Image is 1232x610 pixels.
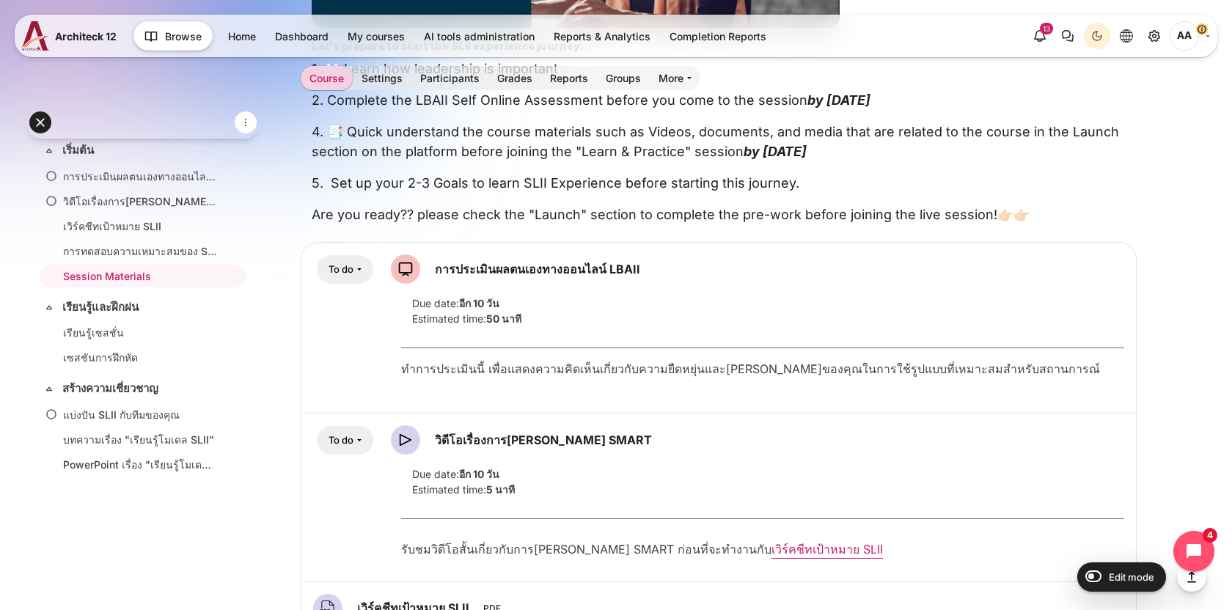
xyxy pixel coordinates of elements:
img: Video Time icon [391,425,420,455]
a: A12 A12 Architeck 12 [22,21,122,51]
div: Show notification window with 13 new notifications [1027,23,1053,49]
a: สร้างความเชี่ยวชาญ [62,381,221,397]
button: To do [317,426,373,455]
a: การประเมินผลตนเองทางออนไลน์ LBAII [435,262,640,276]
span: Collapse [42,381,56,396]
a: Dashboard [266,24,337,48]
a: เวิร์คชีทเป้าหมาย SLII [63,218,217,234]
a: AI tools administration [415,24,543,48]
p: รับชมวิดีโอสั้นเกี่ยวกับการ[PERSON_NAME] SMART ก่อนที่จะทำงานกับ [401,540,1124,558]
span: Aum Aum [1170,21,1199,51]
p: 4. 📑 Quick understand the course materials such as Videos, documents, and media that are related ... [312,122,1126,161]
a: Groups [597,66,650,90]
a: วิดีโอเรื่องการ[PERSON_NAME] SMART [435,433,652,447]
p: 5. Set up your 2-3 Goals to learn SLII Experience before starting this journey. [312,173,1126,193]
div: Estimated time: [401,482,1124,497]
span: Collapse [42,300,56,315]
a: การทดสอบความเหมาะสมของ SLII [63,243,217,259]
a: เรียนรู้เซสชั่น [63,325,217,340]
a: User menu [1170,21,1210,51]
div: 13 [1040,23,1053,34]
a: Completion Reports [661,24,775,48]
button: To do [317,255,373,284]
em: by [DATE] [744,144,807,159]
strong: อีก 10 วัน [459,297,499,309]
div: Dark Mode [1086,25,1108,47]
div: Due date: [401,295,1124,311]
span: Edit mode [1109,571,1154,583]
a: เรียนรู้และฝึกฝน [62,299,221,316]
button: Light Mode Dark Mode [1084,23,1110,49]
a: บทความเรื่อง "เรียนรู้โมเดล SLII" [63,432,217,447]
p: 1. 👀 Learn how leadership is important [312,59,1126,78]
em: by [DATE] [807,92,870,108]
a: การประเมินผลตนเองทางออนไลน์ LBAII [63,169,217,184]
span: Collapse [42,143,56,158]
div: Due date: [401,466,1124,482]
a: Site administration [1141,23,1167,49]
p: Are you ready?? please check the "Launch" section to complete the pre-work before joining the liv... [312,205,1126,224]
a: Reports [541,66,597,90]
a: Settings [353,66,411,90]
button: Go to top [1177,562,1206,592]
strong: อีก 10 วัน [459,468,499,480]
span: Architeck 12 [55,29,117,44]
span: Browse [165,29,202,44]
img: A12 [22,21,49,51]
a: Participants [411,66,488,90]
button: There are 0 unread conversations [1055,23,1081,49]
a: Home [219,24,265,48]
a: เซสชันการฝึกหัด [63,350,217,365]
strong: 5 นาที [486,483,515,496]
button: Browse [133,21,213,51]
a: Reports & Analytics [545,24,659,48]
a: My courses [339,24,414,48]
div: Completion requirements for วิดีโอเรื่องการตั้งเป้าหมาย SMART [317,426,373,455]
a: แบ่งปัน SLII กับทีมของคุณ [63,407,217,422]
a: เริ่มต้น [62,142,221,159]
button: Languages [1113,23,1140,49]
p: ทำการประเมินนี้ เพื่อแสดงความคิดเห็นเกี่ยวกับความยืดหยุ่นและ[PERSON_NAME]ของคุณในการใช้รูปแบบที่เ... [401,360,1124,378]
a: Course [301,66,353,90]
a: Grades [488,66,541,90]
p: 2. Complete the LBAII Self Online Assessment before you come to the session [312,90,1126,110]
a: PowerPoint เรื่อง "เรียนรู้โมเดล SLII" [63,457,217,472]
img: SCORM package icon [391,254,420,284]
a: Session Materials [63,268,217,284]
strong: 50 นาที [486,312,521,325]
div: Estimated time: [401,311,1124,326]
a: วิดีโอเรื่องการ[PERSON_NAME] SMART [63,194,217,209]
a: More [650,66,700,90]
div: Completion requirements for การประเมินผลตนเองทางออนไลน์ LBAII [317,255,373,284]
a: เวิร์คชีทเป้าหมาย SLII [771,542,883,556]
